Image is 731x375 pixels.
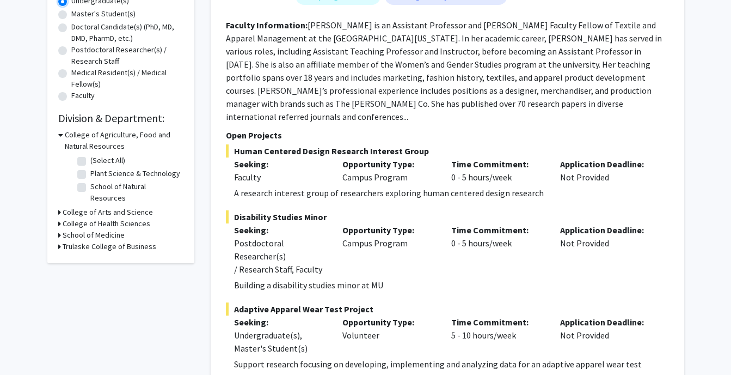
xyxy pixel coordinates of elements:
p: Application Deadline: [560,316,653,329]
div: Campus Program [334,223,443,276]
div: 0 - 5 hours/week [443,158,552,184]
div: Postdoctoral Researcher(s) / Research Staff, Faculty [234,237,327,276]
p: Seeking: [234,158,327,171]
p: Time Commitment: [451,158,544,171]
label: Medical Resident(s) / Medical Fellow(s) [71,67,183,90]
p: Opportunity Type: [342,223,435,237]
p: Open Projects [226,129,669,142]
div: Volunteer [334,316,443,355]
label: Faculty [71,90,95,101]
span: Adaptive Apparel Wear Test Project [226,303,669,316]
h3: School of Medicine [63,229,125,241]
div: Campus Program [334,158,443,184]
div: Not Provided [552,158,661,184]
div: Undergraduate(s), Master's Student(s) [234,329,327,355]
p: Building a disability studies minor at MU [234,279,669,292]
span: Human Centered Design Research Interest Group [226,144,669,158]
fg-read-more: [PERSON_NAME] is an Assistant Professor and [PERSON_NAME] Faculty Fellow of Textile and Apparel M... [226,20,662,122]
p: Opportunity Type: [342,316,435,329]
label: School of Natural Resources [90,181,181,204]
h3: College of Agriculture, Food and Natural Resources [65,129,183,152]
p: Application Deadline: [560,158,653,171]
label: Doctoral Candidate(s) (PhD, MD, DMD, PharmD, etc.) [71,21,183,44]
div: Not Provided [552,223,661,276]
h2: Division & Department: [58,112,183,125]
label: Postdoctoral Researcher(s) / Research Staff [71,44,183,67]
label: Plant Science & Technology [90,168,180,179]
span: Disability Studies Minor [226,210,669,223]
label: Master's Student(s) [71,8,136,20]
div: 5 - 10 hours/week [443,316,552,355]
div: Not Provided [552,316,661,355]
p: Support research focusing on developing, implementing and analyzing data for an adaptive apparel ... [234,358,669,371]
h3: Trulaske College of Business [63,241,156,252]
p: Seeking: [234,223,327,237]
p: Time Commitment: [451,316,544,329]
p: Opportunity Type: [342,158,435,171]
p: Application Deadline: [560,223,653,237]
p: Seeking: [234,316,327,329]
p: A research interest group of researchers exploring human centered design research [234,186,669,199]
label: (Select All) [90,155,125,166]
h3: College of Arts and Science [63,207,153,218]
div: Faculty [234,171,327,184]
p: Time Commitment: [451,223,544,237]
iframe: Chat [8,326,46,367]
h3: College of Health Sciences [63,218,150,229]
div: 0 - 5 hours/week [443,223,552,276]
b: Faculty Information: [226,20,308,31]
